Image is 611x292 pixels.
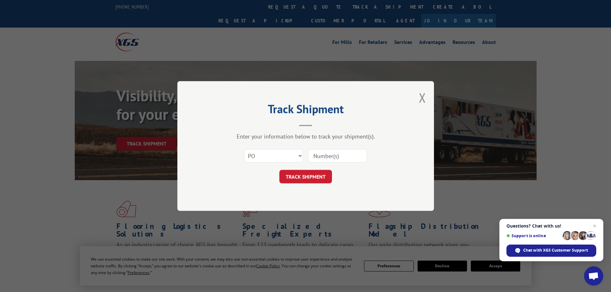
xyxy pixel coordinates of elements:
[279,170,332,183] button: TRACK SHIPMENT
[523,247,588,253] span: Chat with XGS Customer Support
[584,266,603,286] div: Open chat
[419,89,426,106] button: Close modal
[209,133,402,140] div: Enter your information below to track your shipment(s).
[591,222,598,230] span: Close chat
[506,233,560,238] span: Support is online
[506,245,596,257] div: Chat with XGS Customer Support
[308,149,367,163] input: Number(s)
[209,104,402,117] h2: Track Shipment
[506,223,596,229] span: Questions? Chat with us!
